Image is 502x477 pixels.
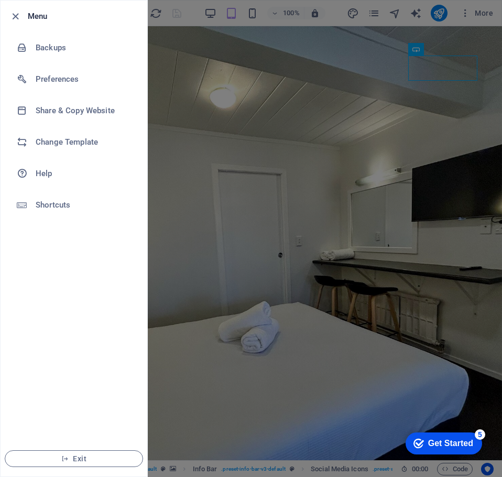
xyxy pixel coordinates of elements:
[36,73,133,85] h6: Preferences
[36,41,133,54] h6: Backups
[36,199,133,211] h6: Shortcuts
[28,10,139,23] h6: Menu
[36,136,133,148] h6: Change Template
[36,167,133,180] h6: Help
[78,2,88,13] div: 5
[8,5,85,27] div: Get Started 5 items remaining, 0% complete
[1,158,147,189] a: Help
[14,454,134,463] span: Exit
[5,450,143,467] button: Exit
[36,104,133,117] h6: Share & Copy Website
[31,12,76,21] div: Get Started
